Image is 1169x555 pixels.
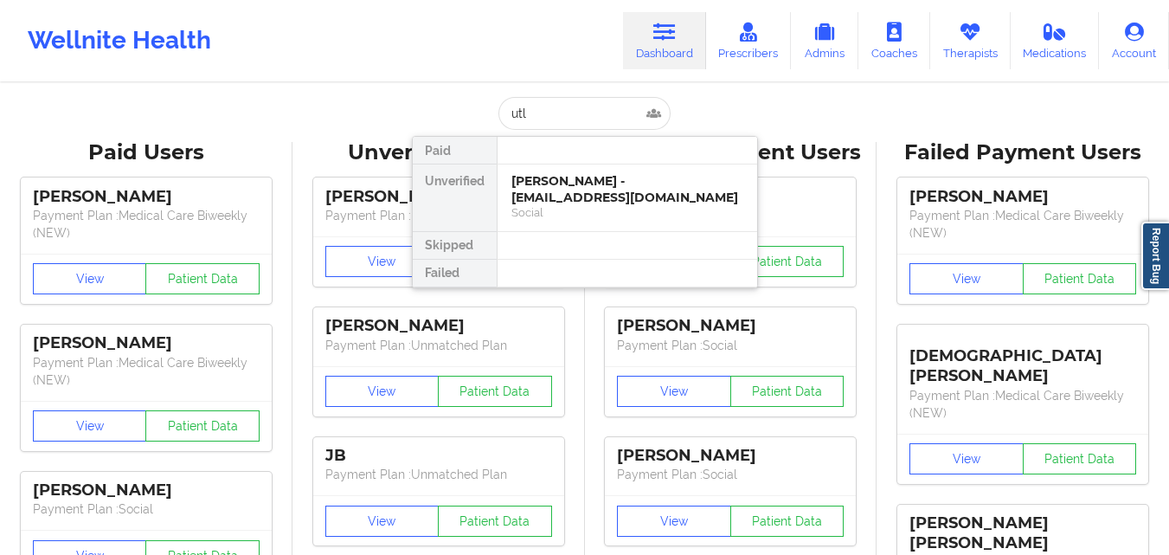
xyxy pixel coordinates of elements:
a: Medications [1011,12,1100,69]
div: Social [511,205,743,220]
div: [PERSON_NAME] [PERSON_NAME] [909,513,1136,553]
button: Patient Data [145,263,260,294]
div: [PERSON_NAME] [33,481,260,500]
button: Patient Data [438,376,552,407]
button: Patient Data [1023,443,1137,474]
div: [PERSON_NAME] [617,446,844,466]
p: Payment Plan : Medical Care Biweekly (NEW) [909,387,1136,422]
div: Skipped [413,232,497,260]
button: View [325,506,440,537]
a: Report Bug [1141,222,1169,290]
div: Unverified [413,165,497,232]
p: Payment Plan : Unmatched Plan [325,207,552,224]
div: [DEMOGRAPHIC_DATA][PERSON_NAME] [909,333,1136,386]
a: Admins [791,12,858,69]
div: JB [325,446,552,466]
p: Payment Plan : Medical Care Biweekly (NEW) [909,207,1136,242]
p: Payment Plan : Social [33,500,260,518]
button: Patient Data [438,506,552,537]
div: Paid [413,137,497,165]
div: Failed Payment Users [889,139,1157,166]
button: View [909,263,1024,294]
button: View [909,443,1024,474]
button: Patient Data [1023,263,1137,294]
a: Dashboard [623,12,706,69]
a: Therapists [930,12,1011,69]
p: Payment Plan : Medical Care Biweekly (NEW) [33,354,260,389]
p: Payment Plan : Social [617,466,844,483]
button: Patient Data [730,376,845,407]
button: View [33,263,147,294]
div: Failed [413,260,497,287]
button: View [617,506,731,537]
a: Coaches [858,12,930,69]
button: Patient Data [730,506,845,537]
p: Payment Plan : Social [617,337,844,354]
button: View [325,376,440,407]
div: [PERSON_NAME] [325,187,552,207]
div: [PERSON_NAME] [325,316,552,336]
a: Prescribers [706,12,792,69]
button: View [325,246,440,277]
div: [PERSON_NAME] [909,187,1136,207]
p: Payment Plan : Unmatched Plan [325,337,552,354]
div: Unverified Users [305,139,573,166]
button: Patient Data [730,246,845,277]
p: Payment Plan : Medical Care Biweekly (NEW) [33,207,260,242]
p: Payment Plan : Unmatched Plan [325,466,552,483]
div: [PERSON_NAME] - [EMAIL_ADDRESS][DOMAIN_NAME] [511,173,743,205]
button: View [617,376,731,407]
div: Paid Users [12,139,280,166]
button: View [33,410,147,442]
button: Patient Data [145,410,260,442]
a: Account [1099,12,1169,69]
div: [PERSON_NAME] [617,316,844,336]
div: [PERSON_NAME] [33,187,260,207]
div: [PERSON_NAME] [33,333,260,353]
